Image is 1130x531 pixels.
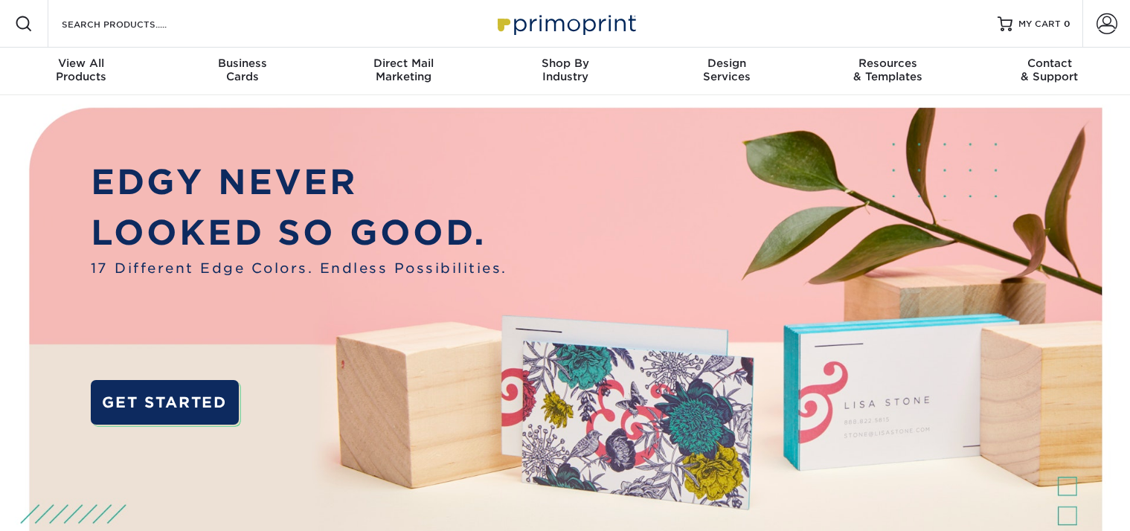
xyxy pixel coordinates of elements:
[91,258,507,278] span: 17 Different Edge Colors. Endless Possibilities.
[1018,18,1061,30] span: MY CART
[484,48,646,95] a: Shop ByIndustry
[161,57,323,83] div: Cards
[969,57,1130,83] div: & Support
[91,380,239,425] a: GET STARTED
[484,57,646,70] span: Shop By
[969,48,1130,95] a: Contact& Support
[161,57,323,70] span: Business
[646,57,807,83] div: Services
[323,57,484,70] span: Direct Mail
[807,57,969,83] div: & Templates
[491,7,640,39] img: Primoprint
[91,207,507,258] p: LOOKED SO GOOD.
[60,15,205,33] input: SEARCH PRODUCTS.....
[807,57,969,70] span: Resources
[807,48,969,95] a: Resources& Templates
[484,57,646,83] div: Industry
[161,48,323,95] a: BusinessCards
[969,57,1130,70] span: Contact
[1064,19,1070,29] span: 0
[646,57,807,70] span: Design
[323,57,484,83] div: Marketing
[646,48,807,95] a: DesignServices
[323,48,484,95] a: Direct MailMarketing
[91,157,507,207] p: EDGY NEVER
